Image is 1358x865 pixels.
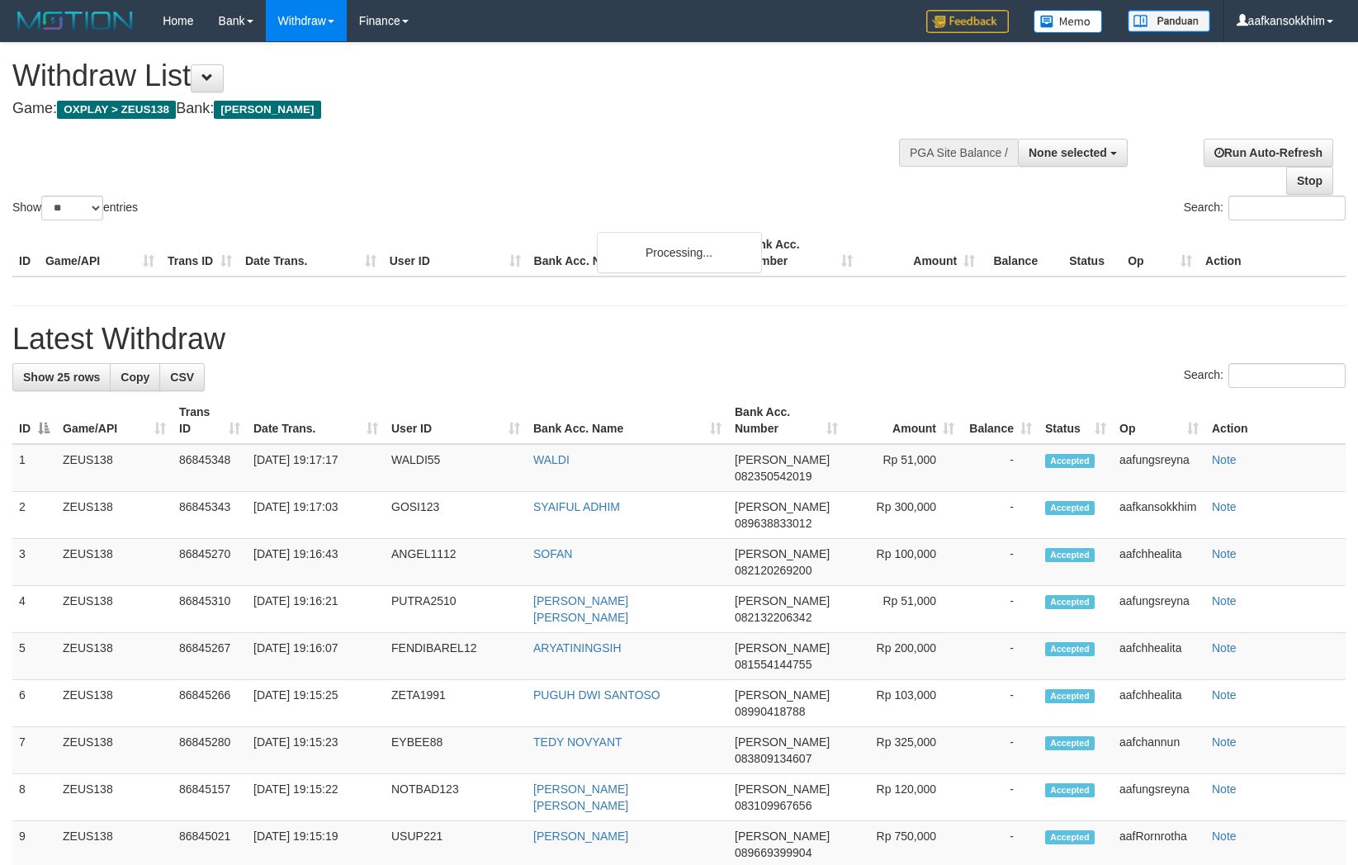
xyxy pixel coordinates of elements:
td: Rp 51,000 [845,586,961,633]
a: [PERSON_NAME] [PERSON_NAME] [533,594,628,624]
td: ZEUS138 [56,539,173,586]
span: OXPLAY > ZEUS138 [57,101,176,119]
td: [DATE] 19:15:25 [247,680,385,727]
a: Note [1212,830,1237,843]
td: ZEUS138 [56,492,173,539]
span: Accepted [1045,548,1095,562]
th: ID: activate to sort column descending [12,397,56,444]
span: None selected [1029,146,1107,159]
td: 6 [12,680,56,727]
div: Processing... [597,232,762,273]
span: Accepted [1045,783,1095,797]
span: Accepted [1045,830,1095,844]
td: ZEUS138 [56,444,173,492]
td: WALDI55 [385,444,527,492]
td: ZEUS138 [56,586,173,633]
h1: Withdraw List [12,59,889,92]
a: Note [1212,500,1237,513]
td: ZEUS138 [56,633,173,680]
th: Balance: activate to sort column ascending [961,397,1039,444]
a: Copy [110,363,160,391]
td: 86845267 [173,633,247,680]
td: ZETA1991 [385,680,527,727]
span: Copy 083809134607 to clipboard [735,752,811,765]
th: Bank Acc. Number: activate to sort column ascending [728,397,845,444]
th: Amount [859,229,982,277]
input: Search: [1228,196,1346,220]
a: Run Auto-Refresh [1204,139,1333,167]
td: 86845266 [173,680,247,727]
td: [DATE] 19:16:07 [247,633,385,680]
span: Copy 089638833012 to clipboard [735,517,811,530]
td: [DATE] 19:17:17 [247,444,385,492]
td: - [961,586,1039,633]
a: Note [1212,782,1237,796]
label: Show entries [12,196,138,220]
span: [PERSON_NAME] [214,101,320,119]
div: PGA Site Balance / [899,139,1018,167]
th: Status [1062,229,1121,277]
span: Copy 082120269200 to clipboard [735,564,811,577]
td: [DATE] 19:17:03 [247,492,385,539]
th: ID [12,229,39,277]
span: Copy 081554144755 to clipboard [735,658,811,671]
span: Copy 082132206342 to clipboard [735,611,811,624]
td: 3 [12,539,56,586]
td: - [961,539,1039,586]
span: Copy 083109967656 to clipboard [735,799,811,812]
td: Rp 200,000 [845,633,961,680]
span: [PERSON_NAME] [735,641,830,655]
span: CSV [170,371,194,384]
a: Note [1212,688,1237,702]
td: aafungsreyna [1113,774,1205,821]
span: Accepted [1045,595,1095,609]
td: - [961,444,1039,492]
a: SOFAN [533,547,572,560]
th: Op: activate to sort column ascending [1113,397,1205,444]
td: Rp 300,000 [845,492,961,539]
a: Stop [1286,167,1333,195]
span: Accepted [1045,454,1095,468]
img: Button%20Memo.svg [1034,10,1103,33]
th: Op [1121,229,1199,277]
td: 8 [12,774,56,821]
td: 1 [12,444,56,492]
td: 86845270 [173,539,247,586]
td: NOTBAD123 [385,774,527,821]
td: [DATE] 19:15:22 [247,774,385,821]
td: 86845343 [173,492,247,539]
a: PUGUH DWI SANTOSO [533,688,660,702]
span: [PERSON_NAME] [735,594,830,607]
span: Copy 089669399904 to clipboard [735,846,811,859]
td: [DATE] 19:15:23 [247,727,385,774]
th: Balance [982,229,1062,277]
td: ZEUS138 [56,680,173,727]
span: Show 25 rows [23,371,100,384]
td: ZEUS138 [56,774,173,821]
th: Trans ID [161,229,239,277]
span: Copy 082350542019 to clipboard [735,470,811,483]
th: User ID [383,229,528,277]
td: Rp 103,000 [845,680,961,727]
td: Rp 51,000 [845,444,961,492]
img: Feedback.jpg [926,10,1009,33]
a: SYAIFUL ADHIM [533,500,620,513]
td: aafungsreyna [1113,444,1205,492]
td: - [961,633,1039,680]
th: Game/API [39,229,161,277]
a: Show 25 rows [12,363,111,391]
th: Bank Acc. Name [528,229,738,277]
td: 86845348 [173,444,247,492]
td: 86845157 [173,774,247,821]
th: Action [1205,397,1346,444]
a: Note [1212,735,1237,749]
th: User ID: activate to sort column ascending [385,397,527,444]
span: Accepted [1045,501,1095,515]
a: Note [1212,641,1237,655]
span: Accepted [1045,642,1095,656]
button: None selected [1018,139,1128,167]
th: Game/API: activate to sort column ascending [56,397,173,444]
td: GOSI123 [385,492,527,539]
span: [PERSON_NAME] [735,688,830,702]
td: - [961,774,1039,821]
